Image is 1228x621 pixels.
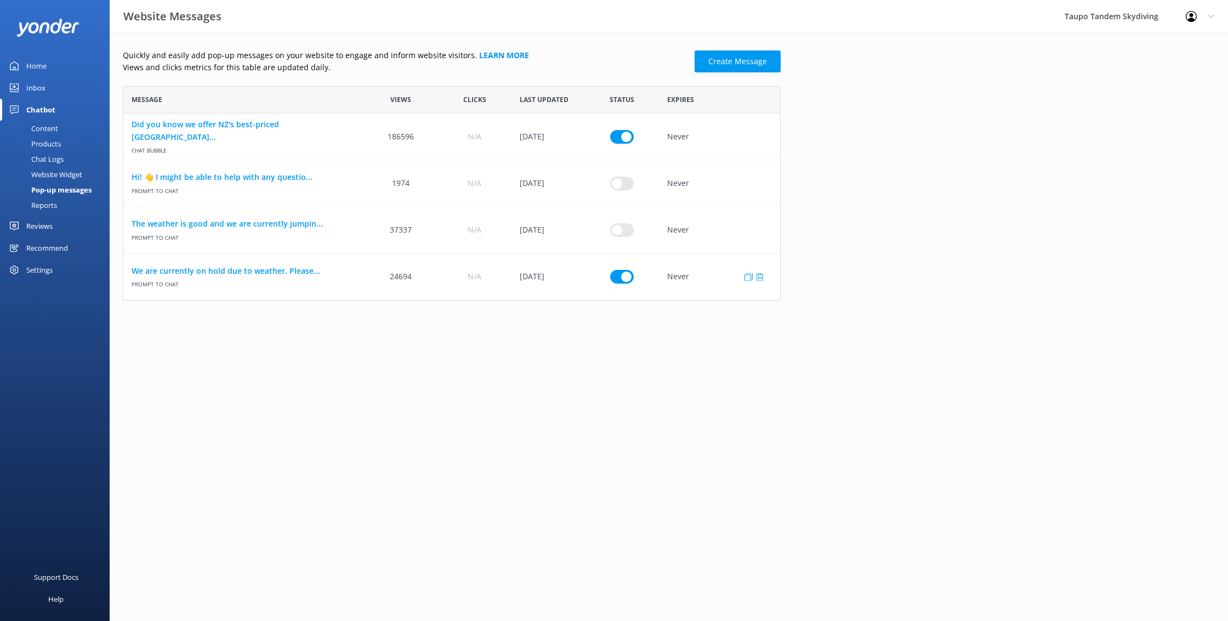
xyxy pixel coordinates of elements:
span: Prompt to Chat [132,183,356,195]
div: Products [7,136,61,151]
a: Reports [7,197,110,213]
span: Message [132,94,162,105]
a: Content [7,121,110,136]
span: Expires [667,94,694,105]
div: Pop-up messages [7,182,92,197]
div: Reports [7,197,57,213]
div: row [123,114,781,160]
div: row [123,253,781,300]
div: 186596 [364,114,437,160]
span: Chat bubble [132,143,356,155]
span: Views [390,94,411,105]
a: The weather is good and we are currently jumpin... [132,218,356,230]
div: Reviews [26,215,53,237]
a: Create Message [695,50,781,72]
div: Website Widget [7,167,82,182]
span: Prompt to Chat [132,277,356,289]
div: row [123,207,781,253]
span: N/A [468,224,481,236]
a: Pop-up messages [7,182,110,197]
div: Settings [26,259,53,281]
div: Never [659,253,780,300]
div: grid [123,114,781,300]
p: Quickly and easily add pop-up messages on your website to engage and inform website visitors. [123,49,688,61]
span: N/A [468,131,481,143]
div: 11 Sep 2025 [511,253,585,300]
div: Chatbot [26,99,55,121]
span: N/A [468,177,481,189]
div: Home [26,55,47,77]
div: Help [48,588,64,610]
a: Products [7,136,110,151]
div: row [123,160,781,207]
a: Website Widget [7,167,110,182]
a: We are currently on hold due to weather. Please... [132,265,356,277]
div: 1974 [364,160,437,207]
div: Never [659,160,780,207]
span: N/A [468,270,481,283]
a: Chat Logs [7,151,110,167]
div: 07 May 2025 [511,160,585,207]
div: Chat Logs [7,151,64,167]
span: Status [610,94,634,105]
div: 24694 [364,253,437,300]
div: Recommend [26,237,68,259]
div: 37337 [364,207,437,253]
div: Support Docs [34,566,78,588]
img: yonder-white-logo.png [16,19,79,37]
div: Never [659,207,780,253]
div: Content [7,121,58,136]
a: Learn more [479,50,529,60]
a: Hi! 👋 I might be able to help with any questio... [132,171,356,183]
div: 10 Sep 2025 [511,207,585,253]
h3: Website Messages [123,8,221,25]
div: Inbox [26,77,46,99]
span: Last updated [520,94,568,105]
p: Views and clicks metrics for this table are updated daily. [123,61,688,74]
div: Never [659,114,780,160]
div: 30 Jan 2025 [511,114,585,160]
a: Did you know we offer NZ's best-priced [GEOGRAPHIC_DATA]... [132,118,356,143]
span: Prompt to Chat [132,230,356,241]
span: Clicks [463,94,486,105]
